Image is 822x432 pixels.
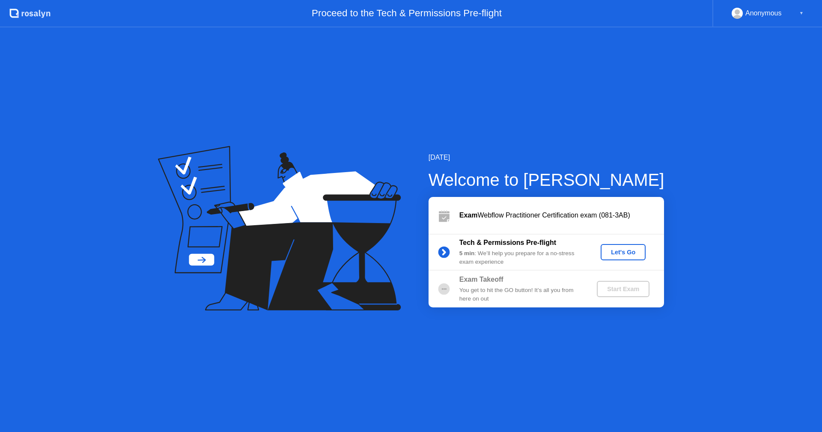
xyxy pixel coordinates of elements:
button: Start Exam [597,281,649,297]
div: You get to hit the GO button! It’s all you from here on out [459,286,583,304]
div: : We’ll help you prepare for a no-stress exam experience [459,249,583,267]
div: Welcome to [PERSON_NAME] [429,167,664,193]
div: Start Exam [600,286,646,292]
div: Let's Go [604,249,642,256]
div: ▼ [799,8,804,19]
b: Tech & Permissions Pre-flight [459,239,556,246]
button: Let's Go [601,244,646,260]
div: Anonymous [745,8,782,19]
b: Exam Takeoff [459,276,503,283]
div: [DATE] [429,152,664,163]
b: Exam [459,212,478,219]
div: Webflow Practitioner Certification exam (081-3AB) [459,210,664,220]
b: 5 min [459,250,475,256]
